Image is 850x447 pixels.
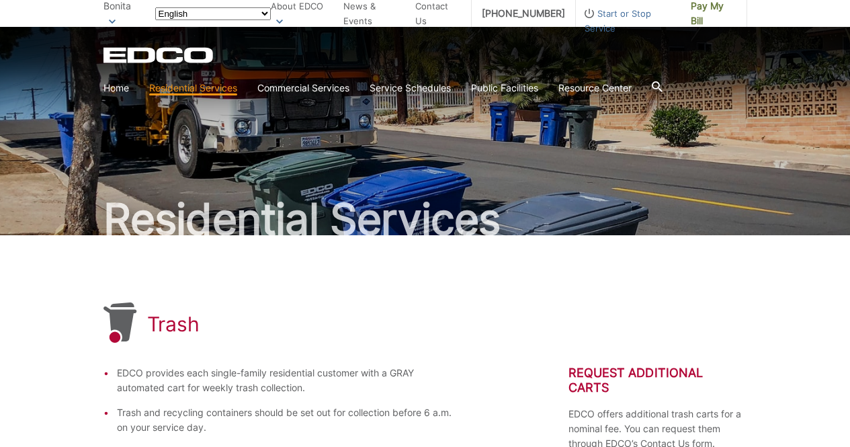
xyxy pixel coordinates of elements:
a: Home [103,81,129,95]
h2: Request Additional Carts [568,366,747,395]
h1: Trash [147,312,200,336]
a: Public Facilities [471,81,538,95]
a: Resource Center [558,81,632,95]
li: Trash and recycling containers should be set out for collection before 6 a.m. on your service day. [117,405,461,435]
a: Commercial Services [257,81,349,95]
select: Select a language [155,7,271,20]
a: Residential Services [149,81,237,95]
a: Service Schedules [370,81,451,95]
a: EDCD logo. Return to the homepage. [103,47,215,63]
li: EDCO provides each single-family residential customer with a GRAY automated cart for weekly trash... [117,366,461,395]
h2: Residential Services [103,198,747,241]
